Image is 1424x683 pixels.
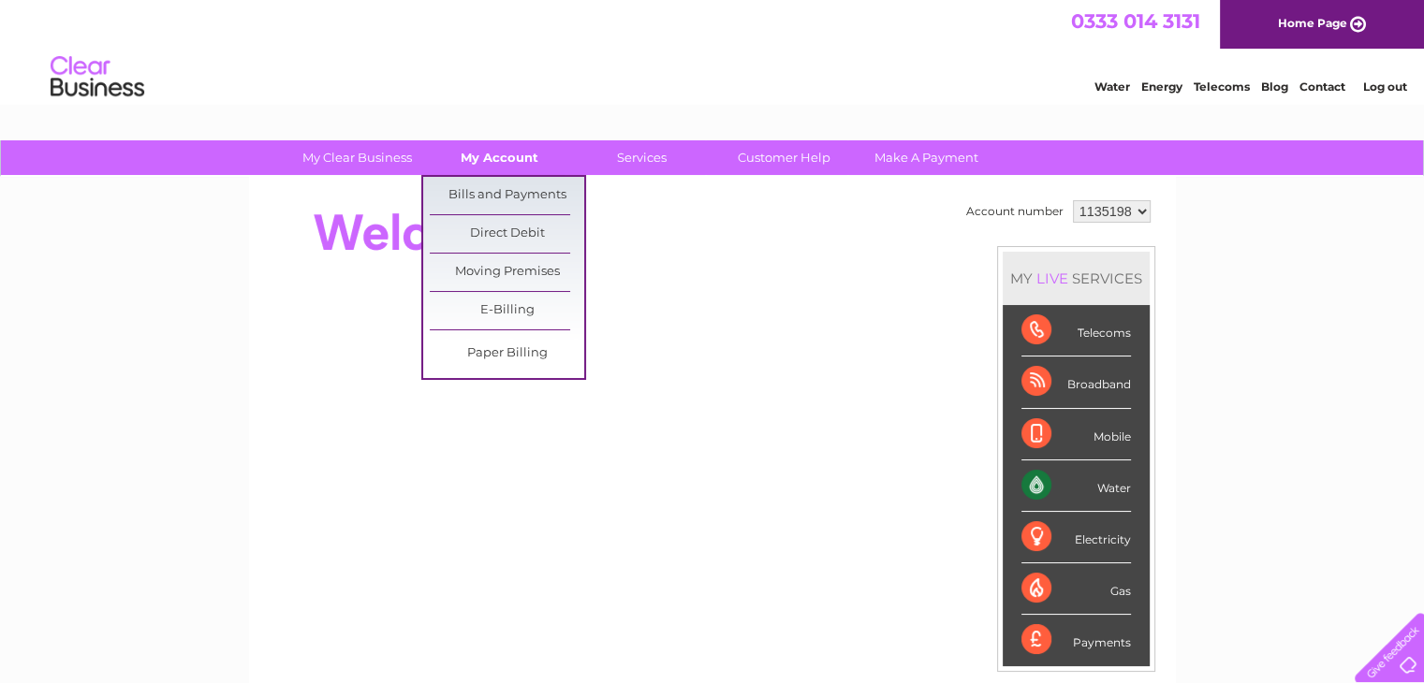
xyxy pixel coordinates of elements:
a: E-Billing [430,292,584,329]
a: Paper Billing [430,335,584,372]
img: logo.png [50,49,145,106]
a: Bills and Payments [430,177,584,214]
a: Telecoms [1194,80,1250,94]
div: Electricity [1021,512,1131,563]
a: Make A Payment [849,140,1004,175]
a: Contact [1299,80,1345,94]
a: Energy [1141,80,1182,94]
a: Water [1094,80,1130,94]
div: LIVE [1033,269,1072,287]
div: Gas [1021,563,1131,615]
div: Payments [1021,615,1131,665]
div: Broadband [1021,356,1131,408]
div: Mobile [1021,409,1131,460]
a: Direct Debit [430,215,584,253]
a: Log out [1362,80,1406,94]
a: Services [565,140,719,175]
div: Water [1021,460,1131,512]
div: Telecoms [1021,305,1131,356]
a: My Account [422,140,577,175]
a: Customer Help [707,140,861,175]
a: Moving Premises [430,254,584,291]
div: Clear Business is a trading name of Verastar Limited (registered in [GEOGRAPHIC_DATA] No. 3667643... [271,10,1155,91]
a: Blog [1261,80,1288,94]
td: Account number [962,196,1068,227]
a: 0333 014 3131 [1071,9,1200,33]
a: My Clear Business [280,140,434,175]
div: MY SERVICES [1003,252,1150,305]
